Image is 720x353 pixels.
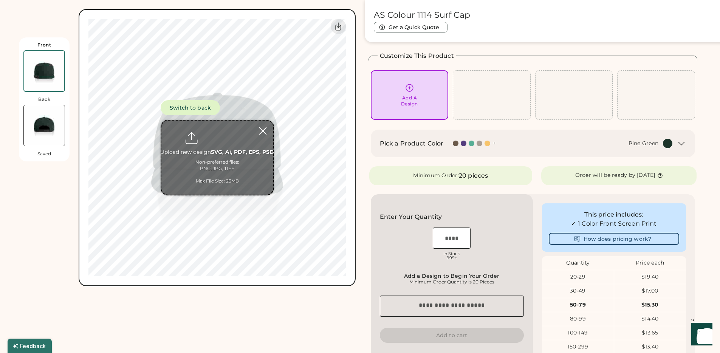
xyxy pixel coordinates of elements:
div: Add a Design to Begin Your Order [382,273,522,279]
div: Saved [37,151,51,157]
div: Front [37,42,51,48]
h2: Customize This Product [380,51,454,60]
div: 100-149 [542,329,614,337]
div: Download Front Mockup [331,19,346,34]
div: 150-299 [542,343,614,351]
div: In Stock 999+ [433,252,471,260]
button: Switch to back [161,100,220,115]
div: Order will be ready by [575,172,636,179]
img: AS Colour 1114 Pine Green Back Thumbnail [24,105,65,146]
strong: SVG, Ai, PDF, EPS, PSD [211,149,274,155]
div: 50-79 [542,301,614,309]
div: $13.40 [614,343,686,351]
div: Price each [614,259,686,267]
div: 30-49 [542,287,614,295]
img: AS Colour 1114 Pine Green Front Thumbnail [24,51,64,91]
h1: AS Colour 1114 Surf Cap [374,10,470,20]
div: $13.65 [614,329,686,337]
div: 80-99 [542,315,614,323]
div: Minimum Order: [413,172,459,180]
iframe: Front Chat [684,319,717,351]
div: Back [38,96,50,102]
div: $14.40 [614,315,686,323]
h2: Enter Your Quantity [380,212,442,221]
h2: Pick a Product Color [380,139,444,148]
div: $15.30 [614,301,686,309]
button: How does pricing work? [549,233,679,245]
div: + [492,139,496,147]
div: Quantity [542,259,614,267]
button: Add to cart [380,328,524,343]
div: Minimum Order Quantity is 20 Pieces [382,279,522,285]
div: [DATE] [637,172,655,179]
div: $17.00 [614,287,686,295]
div: $19.40 [614,273,686,281]
button: Get a Quick Quote [374,22,447,33]
div: ✓ 1 Color Front Screen Print [549,219,679,228]
div: 20 pieces [459,171,488,180]
div: 20-29 [542,273,614,281]
div: Add A Design [401,95,418,107]
div: Upload new design [160,149,274,156]
div: Pine Green [629,140,659,147]
div: This price includes: [549,210,679,219]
